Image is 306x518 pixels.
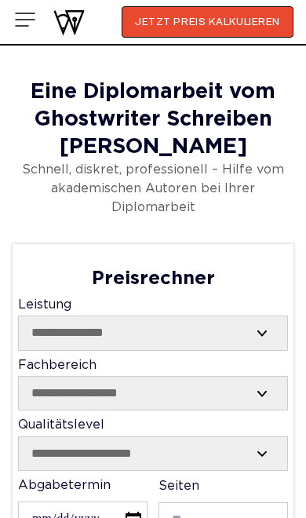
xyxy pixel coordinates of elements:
button: JETZT PREIS KALKULIEREN [122,6,293,38]
div: Preisrechner [18,268,288,290]
label: Fachbereich [18,359,288,411]
label: Qualitätslevel [18,418,288,471]
select: Qualitätslevel [19,437,287,470]
span: Seiten [158,480,199,492]
select: Fachbereich [19,377,287,410]
label: Leistung [18,298,288,351]
img: wirschreiben [53,6,85,38]
div: Schnell, diskret, professionell – Hilfe vom akademischen Autoren bei Ihrer Diplomarbeit [13,161,293,217]
select: Leistung [19,316,287,349]
h1: Eine Diplomarbeit vom Ghostwriter Schreiben [PERSON_NAME] [13,78,293,161]
img: Menu open [13,7,38,32]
